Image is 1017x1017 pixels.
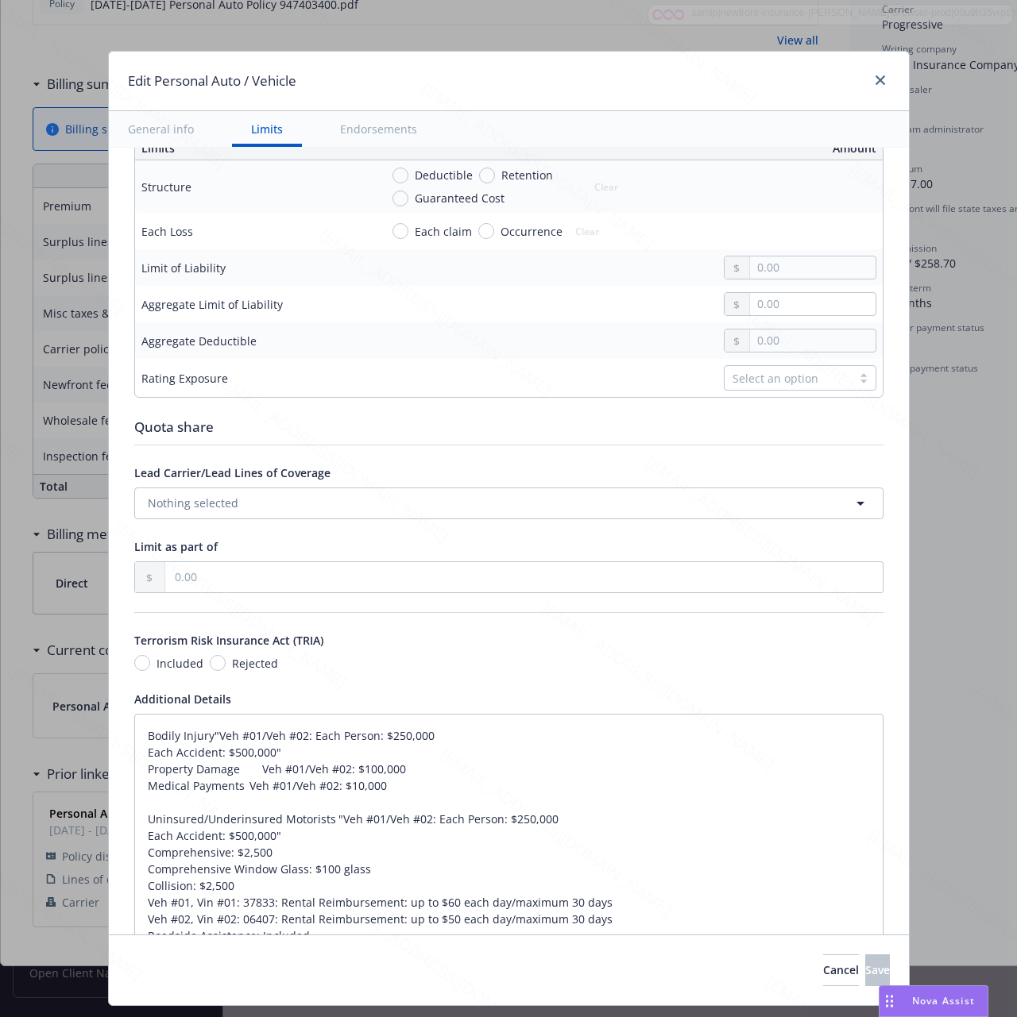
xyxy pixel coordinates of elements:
h1: Edit Personal Auto / Vehicle [128,71,296,91]
span: Retention [501,167,553,183]
div: Drag to move [880,986,899,1016]
input: 0.00 [750,329,875,352]
input: 0.00 [165,562,883,592]
div: Select an option [733,370,844,387]
div: Limit of Liability [141,260,226,276]
input: 0.00 [750,256,875,279]
div: Each Loss [141,223,193,240]
input: Deductible [392,168,408,183]
div: Aggregate Deductible [141,333,257,349]
span: Cancel [823,962,859,977]
div: Quota share [134,417,884,437]
button: Nova Assist [879,985,988,1017]
input: Each claim [392,223,408,239]
button: Cancel [823,954,859,986]
input: Guaranteed Cost [392,191,408,206]
button: Nothing selected [134,487,884,519]
input: Occurrence [478,223,494,239]
span: Occurrence [501,223,563,240]
span: Guaranteed Cost [415,190,505,206]
button: Limits [232,111,302,147]
span: Limit as part of [134,539,218,554]
span: Each claim [415,223,472,240]
textarea: Bodily Injury"Veh #01/Veh #02: Each Person: $250,000 Each Accident: $500,000" Property Damage Veh... [134,714,884,992]
th: Limits [135,137,434,160]
input: 0.00 [750,293,875,315]
span: Nothing selected [148,495,238,511]
div: Aggregate Limit of Liability [141,296,283,313]
span: Deductible [415,167,473,183]
span: Additional Details [134,691,231,707]
div: Rating Exposure [141,370,228,387]
input: Rejected [210,655,226,671]
span: Nova Assist [912,994,975,1007]
span: Lead Carrier/Lead Lines of Coverage [134,465,331,480]
button: Endorsements [321,111,436,147]
th: Amount [516,137,883,160]
div: Structure [141,179,191,195]
input: Included [134,655,150,671]
button: General info [109,111,213,147]
span: Terrorism Risk Insurance Act (TRIA) [134,633,323,648]
span: Included [157,655,203,672]
span: Rejected [232,655,278,672]
input: Retention [479,168,495,183]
